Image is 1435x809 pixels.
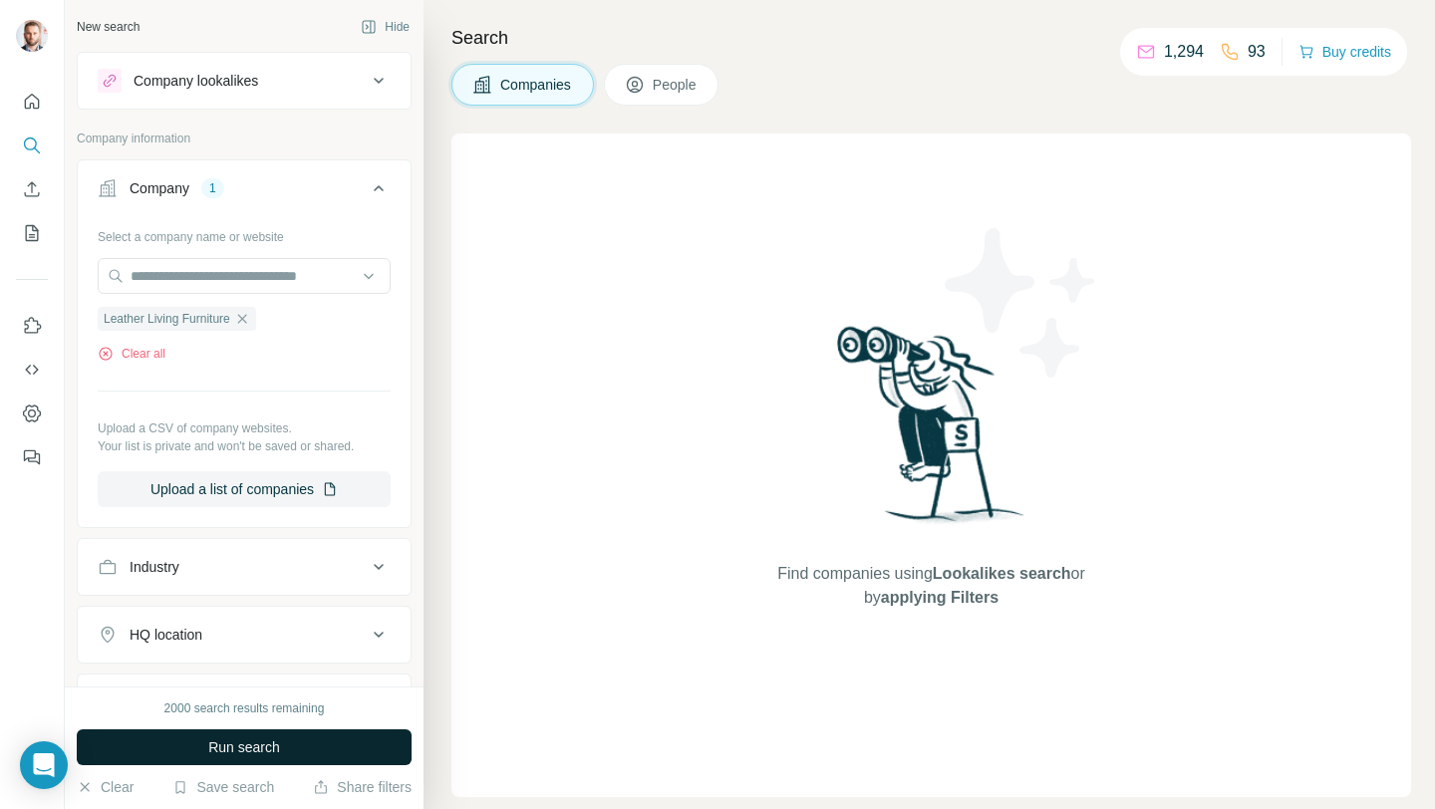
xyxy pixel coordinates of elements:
span: People [653,75,699,95]
button: Quick start [16,84,48,120]
p: 1,294 [1164,40,1204,64]
button: Share filters [313,777,412,797]
button: My lists [16,215,48,251]
div: Industry [130,557,179,577]
div: Open Intercom Messenger [20,741,68,789]
p: Your list is private and won't be saved or shared. [98,437,391,455]
div: Company lookalikes [134,71,258,91]
span: Companies [500,75,573,95]
p: 93 [1248,40,1266,64]
button: Save search [172,777,274,797]
div: New search [77,18,140,36]
button: Use Surfe on LinkedIn [16,308,48,344]
button: Hide [347,12,424,42]
img: Surfe Illustration - Stars [932,213,1111,393]
p: Company information [77,130,412,147]
div: Company [130,178,189,198]
span: Run search [208,737,280,757]
button: HQ location [78,611,411,659]
div: Select a company name or website [98,220,391,246]
span: Leather Living Furniture [104,310,230,328]
button: Buy credits [1298,38,1391,66]
button: Upload a list of companies [98,471,391,507]
img: Surfe Illustration - Woman searching with binoculars [828,321,1035,543]
button: Search [16,128,48,163]
span: applying Filters [881,589,999,606]
button: Clear all [98,345,165,363]
button: Use Surfe API [16,352,48,388]
div: 1 [201,179,224,197]
h4: Search [451,24,1411,52]
span: Lookalikes search [933,565,1071,582]
button: Feedback [16,439,48,475]
button: Clear [77,777,134,797]
button: Industry [78,543,411,591]
button: Annual revenue ($) [78,678,411,726]
span: Find companies using or by [771,562,1090,610]
img: Avatar [16,20,48,52]
button: Company1 [78,164,411,220]
p: Upload a CSV of company websites. [98,419,391,437]
div: 2000 search results remaining [164,699,325,717]
div: HQ location [130,625,202,645]
button: Dashboard [16,396,48,431]
button: Company lookalikes [78,57,411,105]
button: Enrich CSV [16,171,48,207]
button: Run search [77,729,412,765]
